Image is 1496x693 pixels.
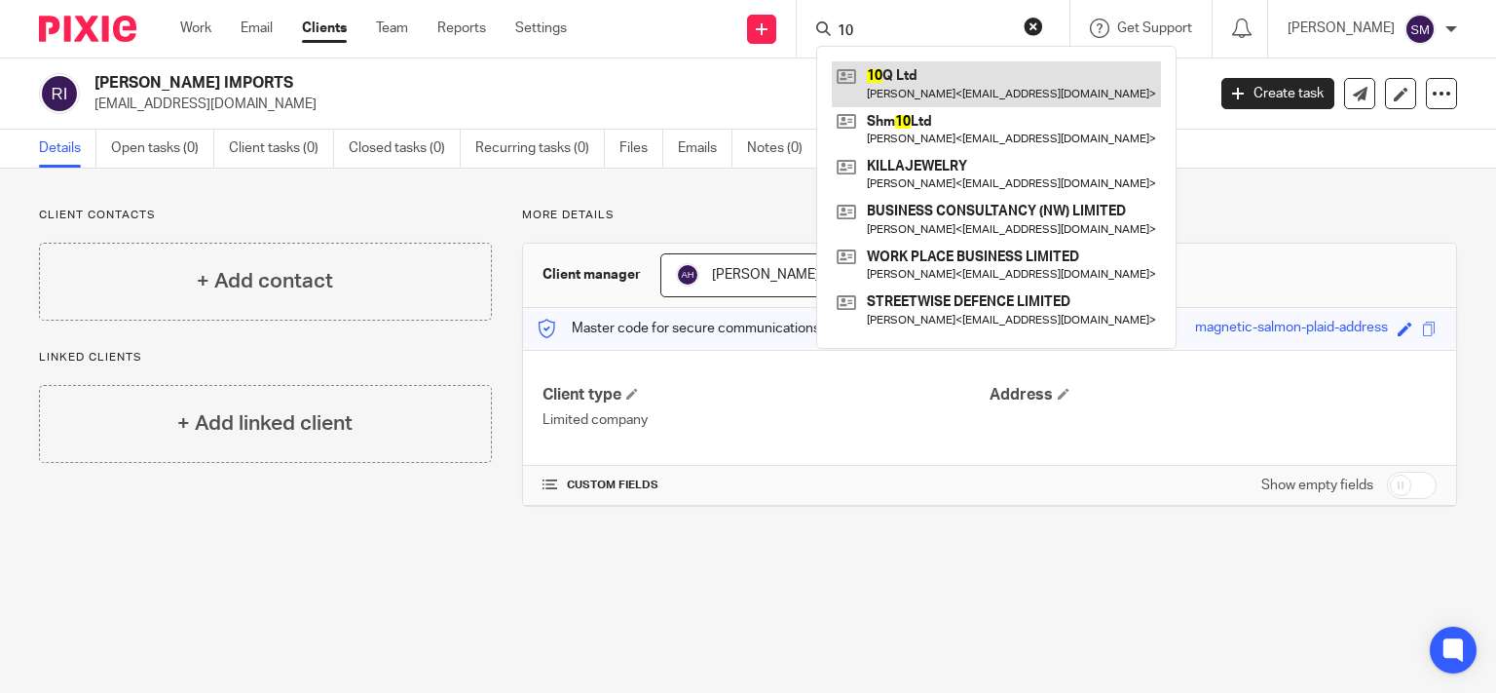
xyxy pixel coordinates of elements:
[542,410,990,430] p: Limited company
[1261,476,1373,495] label: Show empty fields
[712,268,819,282] span: [PERSON_NAME]
[990,385,1437,405] h4: Address
[94,73,973,94] h2: [PERSON_NAME] IMPORTS
[542,478,990,493] h4: CUSTOM FIELDS
[39,350,492,366] p: Linked clients
[39,73,80,114] img: svg%3E
[94,95,1192,114] p: [EMAIL_ADDRESS][DOMAIN_NAME]
[678,130,732,168] a: Emails
[475,130,605,168] a: Recurring tasks (0)
[1288,19,1395,38] p: [PERSON_NAME]
[836,23,1011,41] input: Search
[1117,21,1192,35] span: Get Support
[437,19,486,38] a: Reports
[619,130,663,168] a: Files
[542,265,641,285] h3: Client manager
[302,19,347,38] a: Clients
[747,130,818,168] a: Notes (0)
[542,385,990,405] h4: Client type
[241,19,273,38] a: Email
[177,408,353,439] h4: + Add linked client
[676,263,699,287] img: svg%3E
[1404,14,1436,45] img: svg%3E
[515,19,567,38] a: Settings
[39,130,96,168] a: Details
[538,319,874,338] p: Master code for secure communications and files
[1221,78,1334,109] a: Create task
[1024,17,1043,36] button: Clear
[111,130,214,168] a: Open tasks (0)
[39,16,136,42] img: Pixie
[180,19,211,38] a: Work
[522,208,1457,223] p: More details
[349,130,461,168] a: Closed tasks (0)
[197,266,333,296] h4: + Add contact
[376,19,408,38] a: Team
[1195,318,1388,340] div: magnetic-salmon-plaid-address
[229,130,334,168] a: Client tasks (0)
[39,208,492,223] p: Client contacts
